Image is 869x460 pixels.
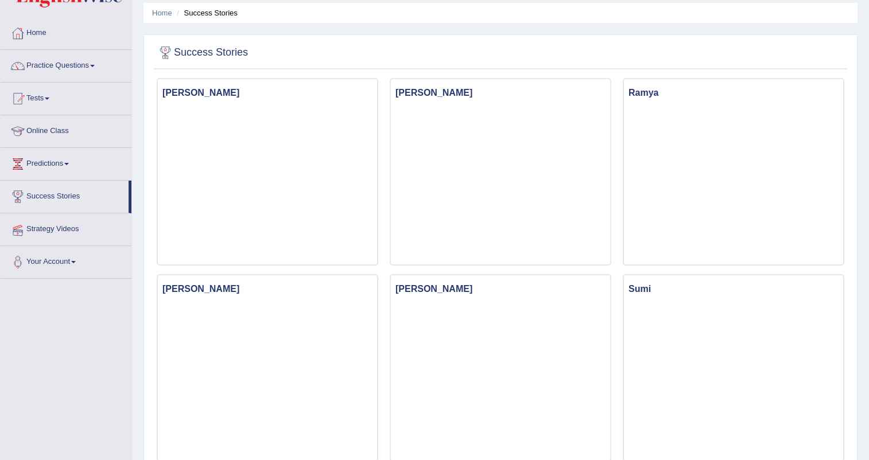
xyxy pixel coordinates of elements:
[1,17,131,46] a: Home
[1,50,131,79] a: Practice Questions
[1,213,131,242] a: Strategy Videos
[158,85,377,101] h3: [PERSON_NAME]
[1,181,129,209] a: Success Stories
[391,85,610,101] h3: [PERSON_NAME]
[1,148,131,177] a: Predictions
[1,83,131,111] a: Tests
[391,281,610,297] h3: [PERSON_NAME]
[624,281,843,297] h3: Sumi
[152,9,172,17] a: Home
[1,115,131,144] a: Online Class
[1,246,131,275] a: Your Account
[157,44,248,61] h2: Success Stories
[174,7,237,18] li: Success Stories
[624,85,843,101] h3: Ramya
[158,281,377,297] h3: [PERSON_NAME]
